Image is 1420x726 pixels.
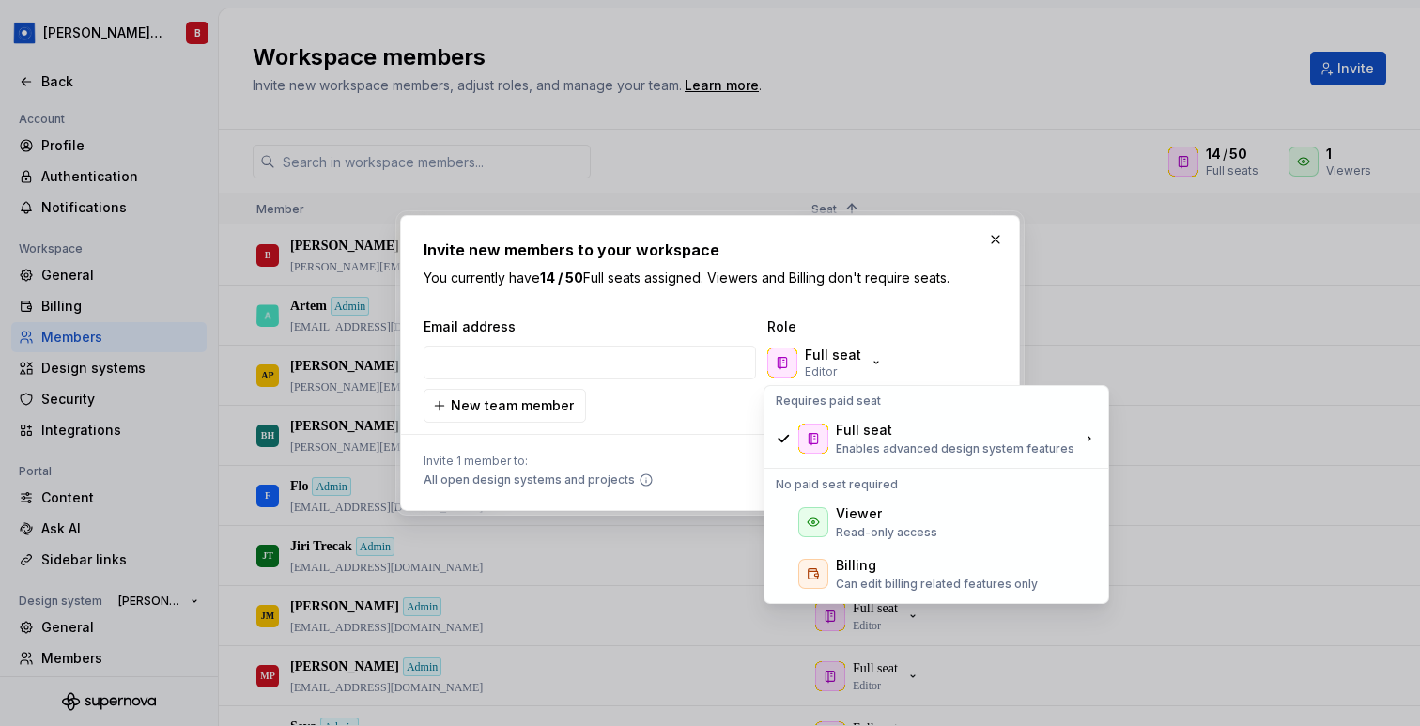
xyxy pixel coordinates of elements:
button: New team member [424,389,586,423]
p: Read-only access [836,525,937,540]
p: You currently have Full seats assigned. Viewers and Billing don't require seats. [424,269,996,287]
span: Role [767,317,955,336]
div: Requires paid seat [768,390,1104,412]
p: Editor [805,364,837,379]
div: Viewer [836,504,882,523]
span: All open design systems and projects [424,472,635,487]
button: Full seatEditor [764,344,891,381]
h2: Invite new members to your workspace [424,239,996,261]
b: 14 / 50 [540,270,583,286]
div: Full seat [836,421,892,440]
span: Email address [424,317,760,336]
p: Can edit billing related features only [836,577,1038,592]
div: Billing [836,556,876,575]
div: No paid seat required [768,473,1104,496]
p: Enables advanced design system features [836,441,1074,456]
p: Full seat [805,346,861,364]
span: Invite 1 member to: [424,454,654,469]
span: New team member [451,396,574,415]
